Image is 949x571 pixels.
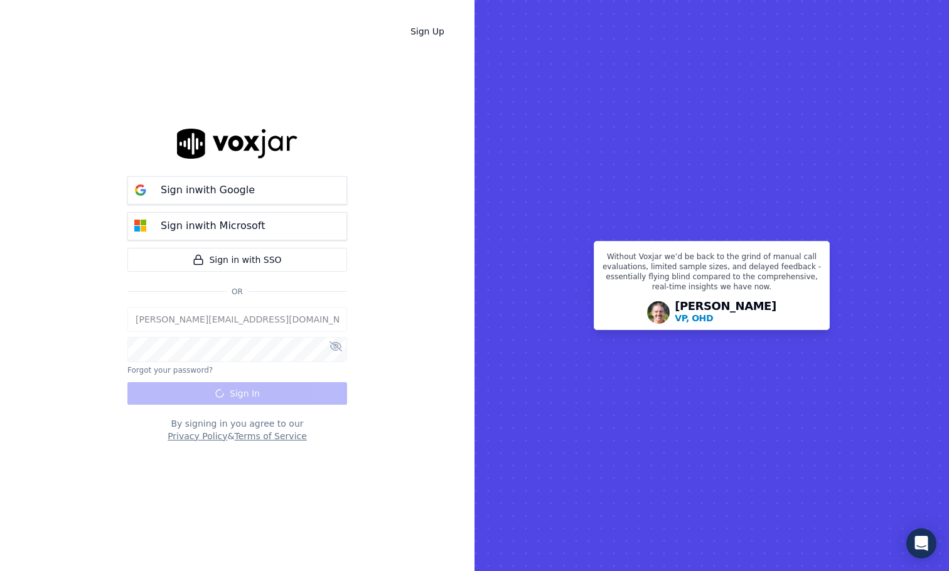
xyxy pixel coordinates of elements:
button: Forgot your password? [127,365,213,375]
button: Terms of Service [234,430,306,442]
div: Open Intercom Messenger [906,528,936,558]
p: VP, OHD [675,312,713,324]
p: Without Voxjar we’d be back to the grind of manual call evaluations, limited sample sizes, and de... [602,252,822,297]
img: google Sign in button [128,178,153,203]
span: Or [227,287,248,297]
img: microsoft Sign in button [128,213,153,238]
img: logo [177,129,298,158]
button: Sign inwith Microsoft [127,212,347,240]
div: By signing in you agree to our & [127,417,347,442]
p: Sign in with Microsoft [161,218,265,233]
div: [PERSON_NAME] [675,301,776,324]
a: Sign in with SSO [127,248,347,272]
p: Sign in with Google [161,183,255,198]
button: Sign inwith Google [127,176,347,205]
input: Email [127,307,347,332]
a: Sign Up [400,20,454,43]
button: Privacy Policy [168,430,227,442]
img: Avatar [647,301,670,324]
